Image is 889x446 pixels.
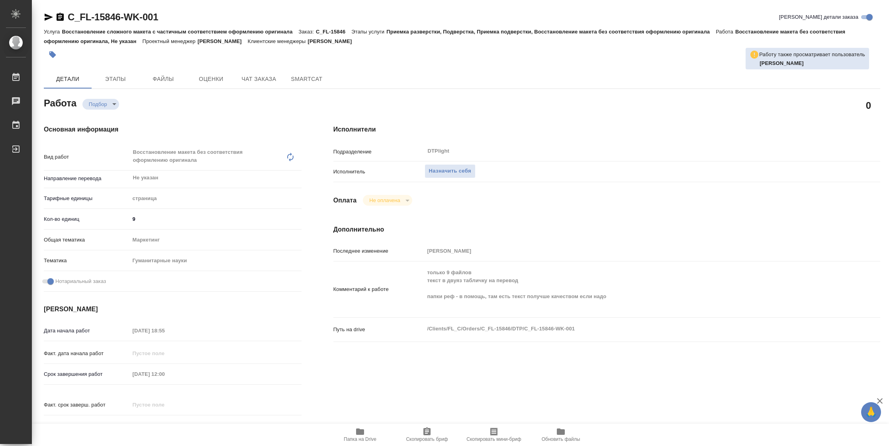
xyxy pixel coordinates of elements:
[861,402,881,422] button: 🙏
[367,197,402,204] button: Не оплачена
[44,370,130,378] p: Срок завершения работ
[44,153,130,161] p: Вид работ
[351,29,386,35] p: Этапы услуги
[55,277,106,285] span: Нотариальный заказ
[406,436,448,442] span: Скопировать бриф
[760,59,865,67] p: Петрова Валерия
[466,436,521,442] span: Скопировать мини-бриф
[333,247,425,255] p: Последнее изменение
[759,51,865,59] p: Работу также просматривает пользователь
[44,327,130,335] p: Дата начала работ
[864,404,878,420] span: 🙏
[62,29,298,35] p: Восстановление сложного макета с частичным соответствием оформлению оригинала
[49,74,87,84] span: Детали
[130,348,200,359] input: Пустое поле
[130,213,302,225] input: ✎ Введи что-нибудь
[716,29,735,35] p: Работа
[327,424,394,446] button: Папка на Drive
[142,38,197,44] p: Проектный менеджер
[96,74,135,84] span: Этапы
[44,175,130,183] p: Направление перевода
[425,322,835,336] textarea: /Clients/FL_C/Orders/C_FL-15846/DTP/C_FL-15846-WK-001
[779,13,858,21] span: [PERSON_NAME] детали заказа
[316,29,351,35] p: C_FL-15846
[130,420,200,431] input: ✎ Введи что-нибудь
[130,192,302,205] div: страница
[425,245,835,257] input: Пустое поле
[44,236,130,244] p: Общая тематика
[333,326,425,334] p: Путь на drive
[44,305,302,314] h4: [PERSON_NAME]
[460,424,527,446] button: Скопировать мини-бриф
[333,285,425,293] p: Комментарий к работе
[44,125,302,134] h4: Основная информация
[44,401,130,409] p: Факт. срок заверш. работ
[144,74,182,84] span: Файлы
[760,60,804,66] b: [PERSON_NAME]
[44,350,130,358] p: Факт. дата начала работ
[44,215,130,223] p: Кол-во единиц
[198,38,248,44] p: [PERSON_NAME]
[44,46,61,63] button: Добавить тэг
[394,424,460,446] button: Скопировать бриф
[44,12,53,22] button: Скопировать ссылку для ЯМессенджера
[86,101,110,108] button: Подбор
[192,74,230,84] span: Оценки
[425,266,835,311] textarea: только 9 файлов текст в двуяз табличку на перевод папки реф - в помощь, там есть текст получше ка...
[130,368,200,380] input: Пустое поле
[248,38,308,44] p: Клиентские менеджеры
[333,168,425,176] p: Исполнитель
[363,195,412,206] div: Подбор
[333,148,425,156] p: Подразделение
[344,436,376,442] span: Папка на Drive
[82,99,119,110] div: Подбор
[68,12,158,22] a: C_FL-15846-WK-001
[44,422,130,430] p: Срок завершения услуги
[527,424,594,446] button: Обновить файлы
[429,167,471,176] span: Назначить себя
[308,38,358,44] p: [PERSON_NAME]
[866,98,871,112] h2: 0
[130,325,200,336] input: Пустое поле
[333,125,880,134] h4: Исполнители
[44,257,130,265] p: Тематика
[288,74,326,84] span: SmartCat
[386,29,716,35] p: Приемка разверстки, Подверстка, Приемка подверстки, Восстановление макета без соответствия оформл...
[425,164,476,178] button: Назначить себя
[44,195,130,202] p: Тарифные единицы
[44,29,62,35] p: Услуга
[542,436,580,442] span: Обновить файлы
[333,225,880,234] h4: Дополнительно
[333,196,357,205] h4: Оплата
[240,74,278,84] span: Чат заказа
[44,95,76,110] h2: Работа
[55,12,65,22] button: Скопировать ссылку
[299,29,316,35] p: Заказ:
[130,399,200,411] input: Пустое поле
[130,233,302,247] div: Маркетинг
[130,254,302,267] div: Гуманитарные науки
